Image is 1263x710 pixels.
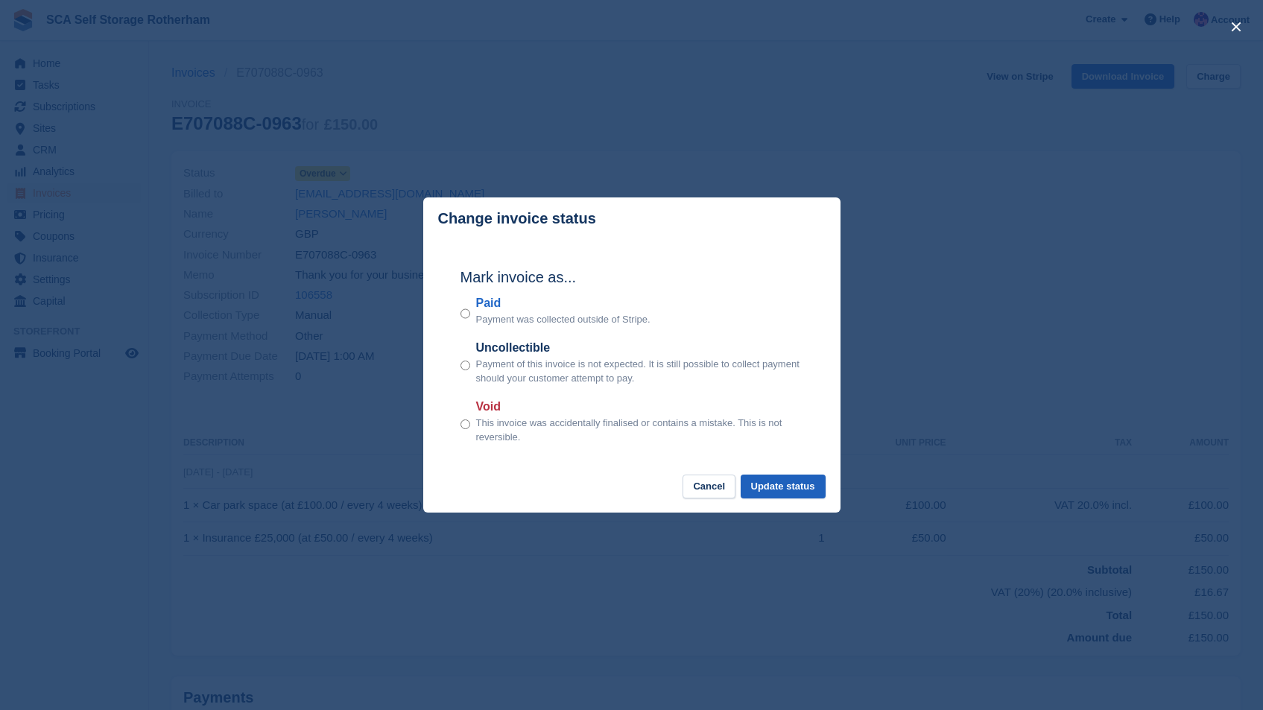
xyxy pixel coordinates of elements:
[460,266,803,288] h2: Mark invoice as...
[476,416,803,445] p: This invoice was accidentally finalised or contains a mistake. This is not reversible.
[476,357,803,386] p: Payment of this invoice is not expected. It is still possible to collect payment should your cust...
[476,294,651,312] label: Paid
[683,475,735,499] button: Cancel
[476,312,651,327] p: Payment was collected outside of Stripe.
[741,475,826,499] button: Update status
[476,398,803,416] label: Void
[1224,15,1248,39] button: close
[476,339,803,357] label: Uncollectible
[438,210,596,227] p: Change invoice status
